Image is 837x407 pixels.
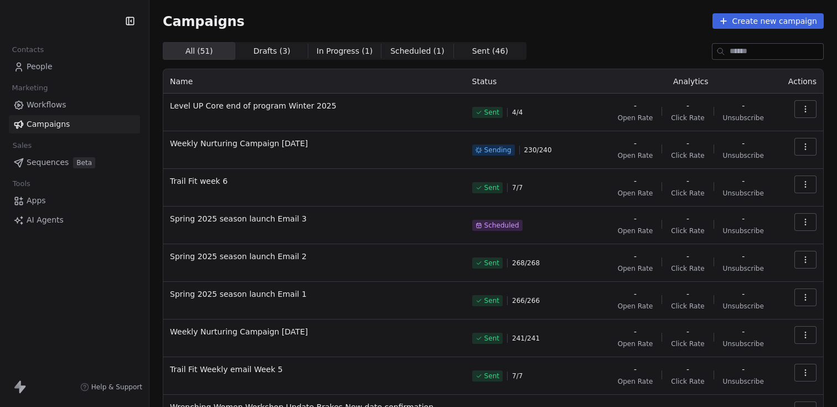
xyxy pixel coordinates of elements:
[9,96,140,114] a: Workflows
[9,115,140,133] a: Campaigns
[618,302,653,311] span: Open Rate
[742,213,745,224] span: -
[723,339,764,348] span: Unsubscribe
[618,151,653,160] span: Open Rate
[170,100,459,111] span: Level UP Core end of program Winter 2025
[618,189,653,198] span: Open Rate
[671,339,704,348] span: Click Rate
[634,100,637,111] span: -
[671,377,704,386] span: Click Rate
[317,45,373,57] span: In Progress ( 1 )
[9,211,140,229] a: AI Agents
[466,69,604,94] th: Status
[742,288,745,300] span: -
[163,13,245,29] span: Campaigns
[686,138,689,149] span: -
[618,377,653,386] span: Open Rate
[484,146,512,154] span: Sending
[91,383,142,391] span: Help & Support
[8,137,37,154] span: Sales
[73,157,95,168] span: Beta
[390,45,445,57] span: Scheduled ( 1 )
[634,176,637,187] span: -
[686,326,689,337] span: -
[634,364,637,375] span: -
[671,264,704,273] span: Click Rate
[742,364,745,375] span: -
[170,251,459,262] span: Spring 2025 season launch Email 2
[686,100,689,111] span: -
[723,226,764,235] span: Unsubscribe
[742,138,745,149] span: -
[723,264,764,273] span: Unsubscribe
[671,226,704,235] span: Click Rate
[723,377,764,386] span: Unsubscribe
[8,176,35,192] span: Tools
[27,195,46,207] span: Apps
[524,146,552,154] span: 230 / 240
[618,226,653,235] span: Open Rate
[778,69,823,94] th: Actions
[618,264,653,273] span: Open Rate
[7,80,53,96] span: Marketing
[472,45,508,57] span: Sent ( 46 )
[512,259,540,267] span: 268 / 268
[686,364,689,375] span: -
[484,221,519,230] span: Scheduled
[254,45,291,57] span: Drafts ( 3 )
[604,69,778,94] th: Analytics
[512,108,523,117] span: 4 / 4
[512,183,523,192] span: 7 / 7
[671,151,704,160] span: Click Rate
[686,288,689,300] span: -
[723,151,764,160] span: Unsubscribe
[723,302,764,311] span: Unsubscribe
[170,288,459,300] span: Spring 2025 season launch Email 1
[512,372,523,380] span: 7 / 7
[742,251,745,262] span: -
[27,99,66,111] span: Workflows
[686,251,689,262] span: -
[170,213,459,224] span: Spring 2025 season launch Email 3
[484,296,499,305] span: Sent
[170,326,459,337] span: Weekly Nurturing Campaign [DATE]
[80,383,142,391] a: Help & Support
[484,334,499,343] span: Sent
[634,326,637,337] span: -
[634,288,637,300] span: -
[484,372,499,380] span: Sent
[742,176,745,187] span: -
[671,302,704,311] span: Click Rate
[9,58,140,76] a: People
[170,176,459,187] span: Trail Fit week 6
[512,296,540,305] span: 266 / 266
[634,213,637,224] span: -
[27,61,53,73] span: People
[9,192,140,210] a: Apps
[163,69,466,94] th: Name
[27,214,64,226] span: AI Agents
[686,176,689,187] span: -
[742,100,745,111] span: -
[686,213,689,224] span: -
[618,114,653,122] span: Open Rate
[742,326,745,337] span: -
[27,119,70,130] span: Campaigns
[723,114,764,122] span: Unsubscribe
[671,114,704,122] span: Click Rate
[484,183,499,192] span: Sent
[170,364,459,375] span: Trail Fit Weekly email Week 5
[484,259,499,267] span: Sent
[170,138,459,149] span: Weekly Nurturing Campaign [DATE]
[634,251,637,262] span: -
[723,189,764,198] span: Unsubscribe
[27,157,69,168] span: Sequences
[484,108,499,117] span: Sent
[634,138,637,149] span: -
[712,13,824,29] button: Create new campaign
[671,189,704,198] span: Click Rate
[7,42,49,58] span: Contacts
[512,334,540,343] span: 241 / 241
[618,339,653,348] span: Open Rate
[9,153,140,172] a: SequencesBeta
